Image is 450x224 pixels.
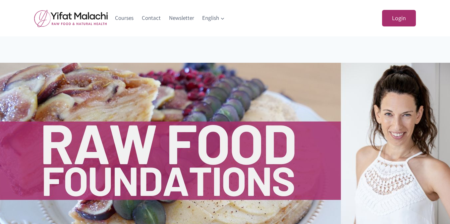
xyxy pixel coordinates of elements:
[111,10,229,26] nav: Primary
[202,14,225,22] span: English
[34,10,108,27] img: yifat_logo41_en.png
[111,10,138,26] a: Courses
[138,10,165,26] a: Contact
[382,10,416,27] a: Login
[165,10,198,26] a: Newsletter
[198,10,229,26] a: English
